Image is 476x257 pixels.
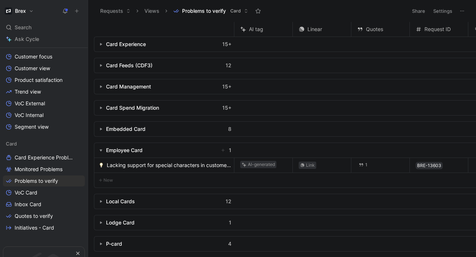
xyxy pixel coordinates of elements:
span: Customer view [15,65,50,72]
span: VoC Internal [15,112,44,119]
button: Requests [97,5,134,16]
span: Quotes to verify [15,212,53,220]
a: Problems to verify [3,175,85,186]
div: Link [306,162,315,169]
span: 15 + [222,82,231,91]
div: Card Spend Migration [106,103,159,112]
span: Card [230,7,241,15]
a: Product satisfaction [3,75,85,86]
button: Problems to verifyCard [170,5,252,16]
a: 💡Lacking support for special characters in customer names for card issuance [99,161,231,170]
button: Views [141,5,163,16]
span: Request ID [424,25,451,34]
span: Inbox Card [15,201,41,208]
img: 💡 [99,163,104,168]
a: Initiatives - Card [3,222,85,233]
span: Card [6,140,17,147]
span: 8 [228,125,231,133]
div: Embedded Card [106,125,146,133]
img: Brex [5,7,12,15]
div: Card Management [106,82,151,91]
span: Customer focus [15,53,52,60]
span: Problems to verify [182,7,226,15]
span: 1 [365,163,367,167]
span: Product satisfaction [15,76,63,84]
span: AI tag [249,25,263,34]
div: Lodge Card [106,218,135,227]
div: Card [3,138,85,149]
button: Share [409,6,428,16]
span: Quotes [366,25,383,34]
span: 15 + [222,103,231,112]
span: Linear [307,25,322,34]
span: Problems to verify [15,177,58,185]
div: Card Feeds (CDF3) [106,61,152,70]
button: BrexBrex [3,6,35,16]
span: Search [15,23,31,32]
button: Settings [430,6,456,16]
span: 12 [226,61,231,70]
a: Inbox Card [3,199,85,210]
span: VoC Card [15,189,37,196]
a: Trend view [3,86,85,97]
div: Local Cards [106,197,135,206]
span: Lacking support for special characters in customer names for card issuance [107,161,231,170]
a: Segment view [3,121,85,132]
a: VoC Internal [3,110,85,121]
span: Segment view [15,123,49,131]
span: 12 [226,197,231,206]
h1: Brex [15,8,26,14]
span: 15 + [222,40,231,49]
a: Quotes to verify [3,211,85,222]
div: P-card [106,239,122,248]
button: New [96,176,116,185]
div: DashboardsCustomer focusCustomer viewProduct satisfactionTrend viewVoC ExternalVoC InternalSegmen... [3,37,85,132]
span: Card Experience Problems [15,154,75,161]
div: AI-generated [248,161,275,168]
span: 1 [229,146,231,155]
a: VoC Card [3,187,85,198]
a: Customer view [3,63,85,74]
a: Customer focus [3,51,85,62]
div: CardCard Experience ProblemsMonitored ProblemsProblems to verifyVoC CardInbox CardQuotes to verif... [3,138,85,233]
span: Monitored Problems [15,166,63,173]
div: Search [3,22,85,33]
a: Card Experience Problems [3,152,85,163]
div: Employee Card [106,146,143,155]
span: VoC External [15,100,45,107]
a: Ask Cycle [3,34,85,45]
span: Trend view [15,88,41,95]
span: 4 [228,239,231,248]
button: 1 [357,161,369,169]
div: Card Experience [106,40,146,49]
a: Monitored Problems [3,164,85,175]
span: Initiatives - Card [15,224,54,231]
button: BRE-13603 [416,162,443,169]
span: Ask Cycle [15,35,39,44]
a: VoC External [3,98,85,109]
span: 1 [229,218,231,227]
